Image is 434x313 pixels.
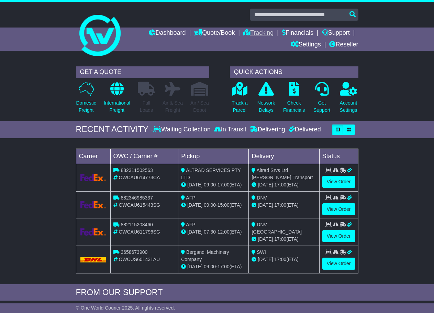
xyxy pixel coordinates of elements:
[110,149,178,164] td: OWC / Carrier #
[243,28,274,39] a: Tracking
[322,28,350,39] a: Support
[181,263,246,270] div: - (ETA)
[181,181,246,188] div: - (ETA)
[340,82,358,118] a: AccountSettings
[329,39,358,51] a: Reseller
[181,168,241,180] span: ALTRAD SERVICES PTY LTD
[153,126,212,133] div: Waiting Collection
[186,195,195,201] span: AFP
[181,249,229,262] span: Bergandi Machinery Company
[258,202,273,208] span: [DATE]
[287,126,321,133] div: Delivered
[121,195,153,201] span: 882346985337
[313,99,330,114] p: Get Support
[76,288,358,298] div: FROM OUR SUPPORT
[80,201,106,208] img: GetCarrierServiceLogo
[204,229,216,235] span: 07:30
[252,236,316,243] div: (ETA)
[231,82,248,118] a: Track aParcel
[76,82,97,118] a: DomesticFreight
[121,168,153,173] span: 882311502563
[187,229,202,235] span: [DATE]
[252,181,316,188] div: (ETA)
[76,125,154,134] div: RECENT ACTIVITY -
[80,228,106,236] img: GetCarrierServiceLogo
[340,99,357,114] p: Account Settings
[282,28,313,39] a: Financials
[76,149,110,164] td: Carrier
[313,82,331,118] a: GetSupport
[80,257,106,262] img: DHL.png
[163,99,183,114] p: Air & Sea Freight
[181,228,246,236] div: - (ETA)
[218,202,230,208] span: 15:00
[186,222,195,227] span: AFP
[258,236,273,242] span: [DATE]
[204,264,216,269] span: 09:00
[257,82,275,118] a: NetworkDelays
[104,99,130,114] p: International Freight
[76,305,175,311] span: © One World Courier 2025. All rights reserved.
[274,182,286,187] span: 17:00
[80,174,106,181] img: GetCarrierServiceLogo
[257,195,267,201] span: DNV
[283,99,305,114] p: Check Financials
[257,249,266,255] span: SWI
[248,126,287,133] div: Delivering
[218,229,230,235] span: 12:00
[322,230,355,242] a: View Order
[119,202,160,208] span: OWCAU615443SG
[212,126,248,133] div: In Transit
[119,257,160,262] span: OWCUS601431AU
[230,66,358,78] div: QUICK ACTIONS
[322,203,355,215] a: View Order
[149,28,186,39] a: Dashboard
[258,182,273,187] span: [DATE]
[187,264,202,269] span: [DATE]
[138,99,155,114] p: Full Loads
[283,82,305,118] a: CheckFinancials
[291,39,321,51] a: Settings
[204,202,216,208] span: 09:00
[204,182,216,187] span: 09:00
[76,66,209,78] div: GET A QUOTE
[252,256,316,263] div: (ETA)
[252,168,313,180] span: Altrad Srvs Ltd [PERSON_NAME] Transport
[258,257,273,262] span: [DATE]
[274,202,286,208] span: 17:00
[249,149,319,164] td: Delivery
[274,257,286,262] span: 17:00
[218,182,230,187] span: 17:00
[187,182,202,187] span: [DATE]
[257,99,275,114] p: Network Delays
[119,175,160,180] span: OWCAU614773CA
[121,222,153,227] span: 882115208460
[319,149,358,164] td: Status
[190,99,209,114] p: Air / Sea Depot
[121,249,147,255] span: 3658673900
[187,202,202,208] span: [DATE]
[194,28,235,39] a: Quote/Book
[178,149,249,164] td: Pickup
[181,202,246,209] div: - (ETA)
[322,176,355,188] a: View Order
[274,236,286,242] span: 17:00
[103,82,131,118] a: InternationalFreight
[252,202,316,209] div: (ETA)
[76,99,96,114] p: Domestic Freight
[252,222,302,235] span: DNV [GEOGRAPHIC_DATA]
[322,258,355,270] a: View Order
[119,229,160,235] span: OWCAU611796SG
[232,99,247,114] p: Track a Parcel
[218,264,230,269] span: 17:00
